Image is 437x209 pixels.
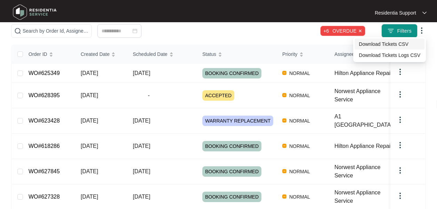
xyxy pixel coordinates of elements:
[127,45,197,64] th: Scheduled Date
[29,70,60,76] a: WO#625349
[282,71,286,75] img: Vercel Logo
[277,45,329,64] th: Priority
[202,166,261,177] span: BOOKING CONFIRMED
[418,26,426,35] img: dropdown arrow
[29,92,60,98] a: WO#628395
[14,27,21,34] img: search-icon
[396,141,404,149] img: dropdown arrow
[397,27,412,35] span: Filters
[133,50,168,58] span: Scheduled Date
[422,11,427,15] img: dropdown arrow
[282,144,286,148] img: Vercel Logo
[334,163,398,180] div: Norwest Appliance Service
[320,26,365,36] span: OVERDUE
[396,90,404,99] img: dropdown arrow
[202,50,216,58] span: Status
[381,24,418,38] button: filter iconFilters
[282,93,286,97] img: Vercel Logo
[286,69,313,77] span: NORMAL
[81,143,98,149] span: [DATE]
[202,90,234,101] span: ACCEPTED
[23,45,75,64] th: Order ID
[334,87,398,104] div: Norwest Appliance Service
[81,50,110,58] span: Created Date
[387,27,394,34] img: filter icon
[29,118,60,124] a: WO#623428
[396,68,404,76] img: dropdown arrow
[29,168,60,174] a: WO#627845
[396,116,404,124] img: dropdown arrow
[133,91,165,100] span: -
[396,166,404,175] img: dropdown arrow
[286,167,313,176] span: NORMAL
[359,51,420,59] span: Download Tickets Logs CSV
[75,45,127,64] th: Created Date
[81,92,98,98] span: [DATE]
[133,70,150,76] span: [DATE]
[197,45,277,64] th: Status
[81,70,98,76] span: [DATE]
[133,118,150,124] span: [DATE]
[323,27,329,35] span: + 6
[358,29,362,33] img: close icon
[29,194,60,200] a: WO#627328
[282,169,286,173] img: Vercel Logo
[29,143,60,149] a: WO#618286
[286,142,313,150] span: NORMAL
[286,193,313,201] span: NORMAL
[81,118,98,124] span: [DATE]
[133,168,150,174] span: [DATE]
[334,189,398,205] div: Norwest Appliance Service
[81,194,98,200] span: [DATE]
[23,27,89,35] input: Search by Order Id, Assignee Name, Customer Name, Brand and Model
[202,116,273,126] span: WARRANTY REPLACEMENT
[133,194,150,200] span: [DATE]
[359,40,420,48] span: Download Tickets CSV
[282,50,298,58] span: Priority
[334,142,398,150] div: Hilton Appliance Repairs
[329,45,398,64] th: Assignee
[133,143,150,149] span: [DATE]
[29,50,47,58] span: Order ID
[375,9,416,16] p: Residentia Support
[202,68,261,78] span: BOOKING CONFIRMED
[286,117,313,125] span: NORMAL
[202,141,261,151] span: BOOKING CONFIRMED
[10,2,59,23] img: residentia service logo
[282,194,286,199] img: Vercel Logo
[334,112,398,129] div: A1 [GEOGRAPHIC_DATA]
[334,69,398,77] div: Hilton Appliance Repairs
[396,192,404,200] img: dropdown arrow
[334,50,355,58] span: Assignee
[282,118,286,123] img: Vercel Logo
[286,91,313,100] span: NORMAL
[202,192,261,202] span: BOOKING CONFIRMED
[81,168,98,174] span: [DATE]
